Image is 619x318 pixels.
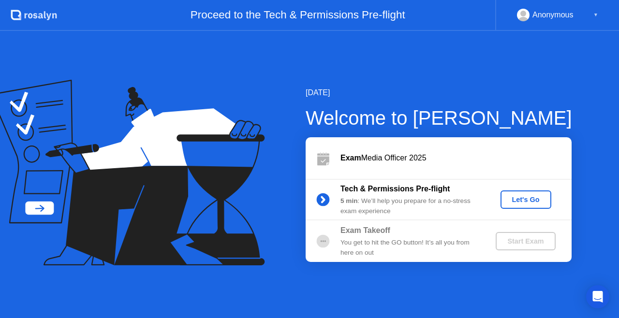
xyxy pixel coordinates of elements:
div: You get to hit the GO button! It’s all you from here on out [340,238,480,258]
div: Start Exam [500,237,551,245]
div: Welcome to [PERSON_NAME] [306,103,572,132]
div: Media Officer 2025 [340,152,572,164]
div: Let's Go [504,196,547,203]
b: 5 min [340,197,358,204]
div: [DATE] [306,87,572,99]
b: Tech & Permissions Pre-flight [340,185,450,193]
b: Exam [340,154,361,162]
div: Anonymous [532,9,574,21]
div: Open Intercom Messenger [586,285,609,308]
div: : We’ll help you prepare for a no-stress exam experience [340,196,480,216]
div: ▼ [593,9,598,21]
b: Exam Takeoff [340,226,390,234]
button: Let's Go [501,190,551,209]
button: Start Exam [496,232,555,250]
